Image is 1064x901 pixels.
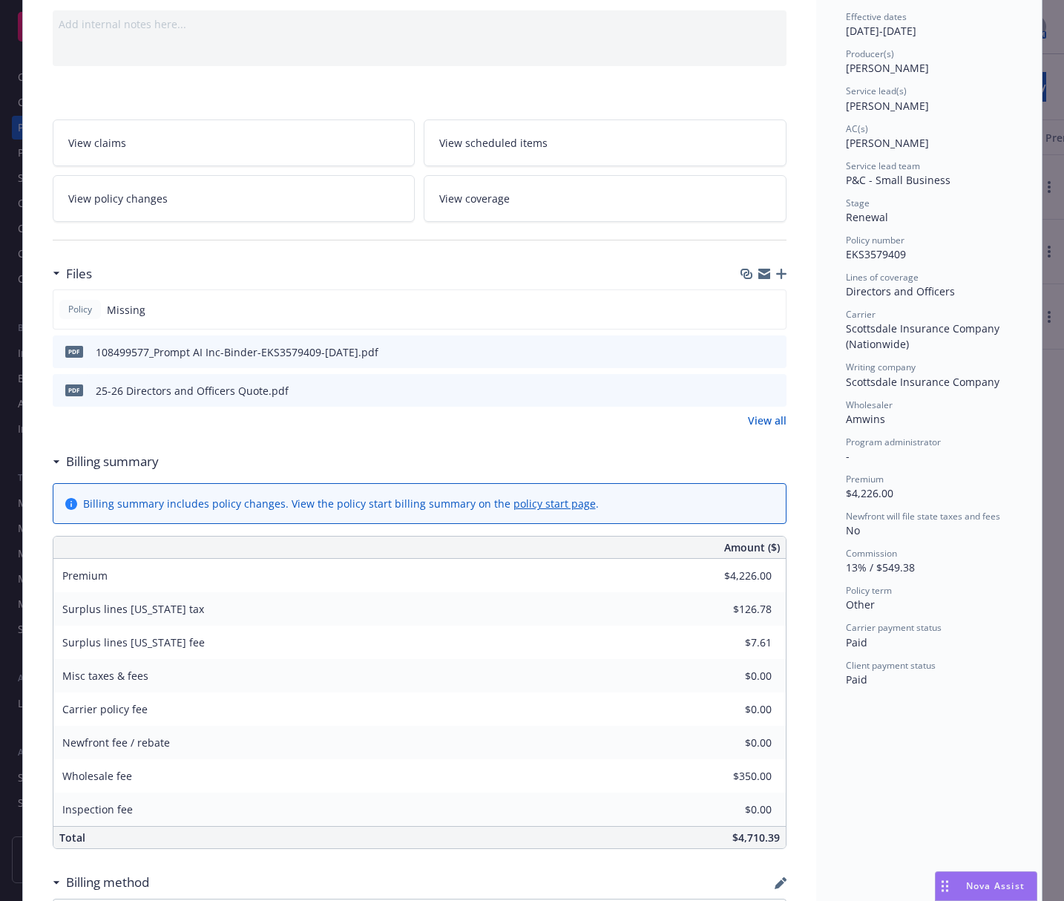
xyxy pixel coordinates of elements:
div: 25-26 Directors and Officers Quote.pdf [96,383,289,399]
a: View scheduled items [424,119,786,166]
span: Policy [65,303,95,316]
span: Scottsdale Insurance Company (Nationwide) [846,321,1002,351]
span: Renewal [846,210,888,224]
span: Total [59,830,85,845]
a: View all [748,413,786,428]
input: 0.00 [684,765,781,787]
span: Producer(s) [846,47,894,60]
span: Commission [846,547,897,560]
span: [PERSON_NAME] [846,99,929,113]
input: 0.00 [684,732,781,754]
button: download file [743,383,755,399]
a: View claims [53,119,416,166]
span: Effective dates [846,10,907,23]
span: Newfront fee / rebate [62,735,170,750]
span: Other [846,597,875,612]
span: 13% / $549.38 [846,560,915,574]
span: Program administrator [846,436,941,448]
span: View policy changes [68,191,168,206]
input: 0.00 [684,632,781,654]
input: 0.00 [684,665,781,687]
span: - [846,449,850,463]
input: 0.00 [684,565,781,587]
span: [PERSON_NAME] [846,61,929,75]
span: Carrier policy fee [62,702,148,716]
a: View coverage [424,175,786,222]
span: Inspection fee [62,802,133,816]
input: 0.00 [684,698,781,721]
span: Paid [846,635,867,649]
span: Missing [107,302,145,318]
span: EKS3579409 [846,247,906,261]
span: Carrier payment status [846,621,942,634]
a: View policy changes [53,175,416,222]
span: Premium [62,569,108,583]
button: preview file [767,344,781,360]
h3: Billing method [66,873,149,892]
input: 0.00 [684,799,781,821]
span: Nova Assist [966,879,1025,892]
button: download file [743,344,755,360]
span: Premium [846,473,884,485]
div: Drag to move [936,872,954,900]
span: Misc taxes & fees [62,669,148,683]
span: Amwins [846,412,885,426]
span: P&C - Small Business [846,173,950,187]
div: Billing method [53,873,149,892]
h3: Billing summary [66,452,159,471]
span: Wholesaler [846,399,893,411]
span: Policy term [846,584,892,597]
span: Newfront will file state taxes and fees [846,510,1000,522]
span: Carrier [846,308,876,321]
span: Surplus lines [US_STATE] fee [62,635,205,649]
span: View claims [68,135,126,151]
span: $4,226.00 [846,486,893,500]
button: preview file [767,383,781,399]
h3: Files [66,264,92,284]
span: Policy number [846,234,904,246]
span: $4,710.39 [732,830,780,845]
span: No [846,523,860,537]
input: 0.00 [684,598,781,620]
div: Billing summary includes policy changes. View the policy start billing summary on the . [83,496,599,511]
span: View scheduled items [439,135,548,151]
div: Files [53,264,92,284]
div: Billing summary [53,452,159,471]
span: Client payment status [846,659,936,672]
span: AC(s) [846,122,868,135]
span: [PERSON_NAME] [846,136,929,150]
span: Stage [846,197,870,209]
div: 108499577_Prompt AI Inc-Binder-EKS3579409-[DATE].pdf [96,344,378,360]
span: Lines of coverage [846,271,919,284]
span: Scottsdale Insurance Company [846,375,999,389]
a: policy start page [513,497,596,511]
span: View coverage [439,191,510,206]
span: Surplus lines [US_STATE] tax [62,602,204,616]
button: Nova Assist [935,871,1037,901]
span: pdf [65,346,83,357]
span: Paid [846,672,867,687]
span: Service lead team [846,160,920,172]
span: pdf [65,384,83,396]
div: Add internal notes here... [59,16,781,32]
span: Amount ($) [724,540,780,555]
span: Service lead(s) [846,85,907,97]
span: Directors and Officers [846,284,955,298]
div: [DATE] - [DATE] [846,10,1012,39]
span: Wholesale fee [62,769,132,783]
span: Writing company [846,361,916,373]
